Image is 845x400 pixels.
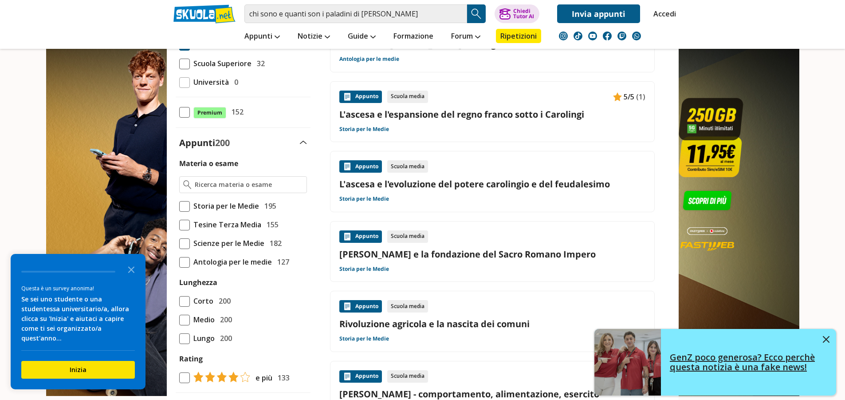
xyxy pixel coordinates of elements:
a: GenZ poco generosa? Ecco perchè questa notizia è una fake news! [594,329,836,396]
a: Invia appunti [557,4,640,23]
img: Appunti contenuto [343,302,352,311]
a: Ripetizioni [496,29,541,43]
div: Appunto [339,91,382,103]
span: Corto [190,295,213,307]
img: close [823,336,829,343]
div: Se sei uno studente o una studentessa universitario/a, allora clicca su 'Inizia' e aiutaci a capi... [21,294,135,343]
span: Tesine Terza Media [190,219,261,230]
span: 5/5 [624,91,634,103]
span: e più [252,372,272,384]
span: 32 [253,58,265,69]
input: Cerca appunti, riassunti o versioni [244,4,467,23]
label: Appunti [179,137,230,149]
img: facebook [603,32,612,40]
span: (1) [636,91,645,103]
label: Materia o esame [179,158,238,168]
img: twitch [617,32,626,40]
a: Rivoluzione agricola e la nascita dei comuni [339,318,645,330]
span: Premium [193,107,226,119]
span: Scienze per le Medie [190,238,264,249]
a: Forum [449,29,483,45]
div: Scuola media [387,160,428,173]
img: Cerca appunti, riassunti o versioni [470,7,483,20]
span: 200 [215,137,230,149]
img: Appunti contenuto [343,92,352,101]
span: 182 [266,238,282,249]
label: Lunghezza [179,277,217,287]
a: [PERSON_NAME] e la fondazione del Sacro Romano Impero [339,248,645,260]
button: Inizia [21,361,135,379]
button: Search Button [467,4,486,23]
a: Antologia per le medie [339,55,399,63]
div: Scuola media [387,230,428,243]
span: Antologia per le medie [190,256,272,268]
a: Notizie [295,29,332,45]
a: Guide [346,29,378,45]
span: Scuola Superiore [190,58,252,69]
h4: GenZ poco generosa? Ecco perchè questa notizia è una fake news! [670,352,816,372]
a: [PERSON_NAME] - comportamento, alimentazione, esercito [339,388,645,400]
a: Storia per le Medie [339,126,389,133]
img: youtube [588,32,597,40]
img: Appunti contenuto [343,372,352,381]
div: Questa è un survey anonima! [21,284,135,293]
img: WhatsApp [632,32,641,40]
img: Appunti contenuto [343,162,352,171]
button: ChiediTutor AI [495,4,539,23]
span: 200 [216,333,232,344]
div: Appunto [339,300,382,313]
span: 133 [274,372,290,384]
div: Scuola media [387,300,428,313]
img: tasso di risposta 4+ [190,372,250,382]
img: Apri e chiudi sezione [300,141,307,144]
input: Ricerca materia o esame [195,180,303,189]
div: Survey [11,254,145,389]
span: Università [190,76,229,88]
span: 200 [216,314,232,325]
a: L'ascesa e l'evoluzione del potere carolingio e del feudalesimo [339,178,645,190]
span: Lungo [190,333,215,344]
img: Appunti contenuto [613,92,622,101]
span: Storia per le Medie [190,200,259,212]
a: Storia per le Medie [339,195,389,202]
a: Appunti [242,29,282,45]
span: Medio [190,314,215,325]
span: 195 [261,200,276,212]
div: Appunto [339,370,382,383]
div: Chiedi Tutor AI [513,8,534,19]
label: Rating [179,353,307,364]
div: Scuola media [387,91,428,103]
div: Appunto [339,160,382,173]
div: Appunto [339,230,382,243]
span: 127 [274,256,289,268]
span: 155 [263,219,279,230]
a: Storia per le Medie [339,335,389,342]
button: Close the survey [122,260,140,278]
span: 200 [215,295,231,307]
a: L'ascesa e l'espansione del regno franco sotto i Carolingi [339,108,645,120]
img: tiktok [574,32,582,40]
a: Formazione [391,29,436,45]
a: Accedi [653,4,672,23]
a: Storia per le Medie [339,265,389,273]
span: 152 [228,106,244,118]
span: 0 [231,76,238,88]
img: Appunti contenuto [343,232,352,241]
img: instagram [559,32,568,40]
div: Scuola media [387,370,428,383]
img: Ricerca materia o esame [183,180,192,189]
